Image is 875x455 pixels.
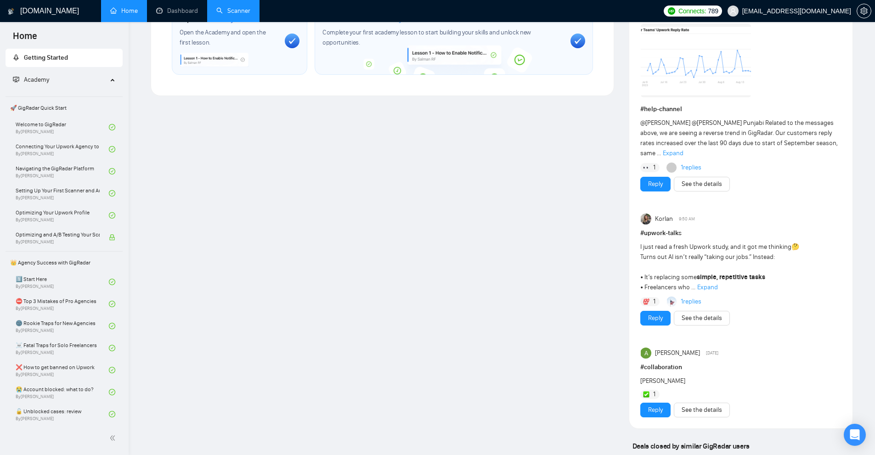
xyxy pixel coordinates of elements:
[16,239,100,245] span: By [PERSON_NAME]
[216,7,250,15] a: searchScanner
[16,205,109,225] a: Optimizing Your Upwork ProfileBy[PERSON_NAME]
[641,24,751,97] img: F09BE23N5QS-CleanShot%202025-08-21%20at%2021.00.22.png
[16,139,109,159] a: Connecting Your Upwork Agency to GigRadarBy[PERSON_NAME]
[109,234,115,241] span: lock
[13,76,19,83] span: fund-projection-screen
[24,76,49,84] span: Academy
[706,349,718,357] span: [DATE]
[110,7,138,15] a: homeHome
[8,4,14,19] img: logo
[640,362,841,372] h1: # collaboration
[16,316,109,336] a: 🌚 Rookie Traps for New AgenciesBy[PERSON_NAME]
[643,298,649,305] img: 💯
[667,297,677,307] img: Anisuzzaman Khan
[640,228,841,238] h1: # upwork-talks
[857,4,871,18] button: setting
[668,7,675,15] img: upwork-logo.png
[16,272,109,292] a: 1️⃣ Start HereBy[PERSON_NAME]
[109,168,115,174] span: check-circle
[648,405,663,415] a: Reply
[708,6,718,16] span: 789
[640,403,671,417] button: Reply
[109,279,115,285] span: check-circle
[24,54,68,62] span: Getting Started
[641,348,652,359] img: Amrinder Singh
[844,424,866,446] div: Open Intercom Messenger
[109,124,115,130] span: check-circle
[109,301,115,307] span: check-circle
[6,49,123,67] li: Getting Started
[6,253,122,272] span: 👑 Agency Success with GigRadar
[13,54,19,61] span: rocket
[643,164,649,171] img: 👀
[640,104,841,114] h1: # help-channel
[109,411,115,417] span: check-circle
[640,377,685,385] span: [PERSON_NAME]
[640,243,799,291] span: I just read a fresh Upwork study, and it got me thinking Turns out AI isn’t really “taking our jo...
[13,76,49,84] span: Academy
[109,146,115,152] span: check-circle
[109,323,115,329] span: check-circle
[109,190,115,197] span: check-circle
[653,390,655,399] span: 1
[697,283,718,291] span: Expand
[682,405,722,415] a: See the details
[648,313,663,323] a: Reply
[16,382,109,402] a: 😭 Account blocked: what to do?By[PERSON_NAME]
[16,230,100,239] span: Optimizing and A/B Testing Your Scanner for Better Results
[655,348,700,358] span: [PERSON_NAME]
[678,6,706,16] span: Connects:
[109,345,115,351] span: check-circle
[16,360,109,380] a: ❌ How to get banned on UpworkBy[PERSON_NAME]
[674,403,730,417] button: See the details
[682,179,722,189] a: See the details
[180,28,265,46] span: Open the Academy and open the first lesson.
[641,213,652,225] img: Korlan
[791,243,799,251] span: 🤔
[322,28,531,46] span: Complete your first academy lesson to start building your skills and unlock new opportunities.
[16,117,109,137] a: Welcome to GigRadarBy[PERSON_NAME]
[681,297,701,306] a: 1replies
[16,161,109,181] a: Navigating the GigRadar PlatformBy[PERSON_NAME]
[16,294,109,314] a: ⛔ Top 3 Mistakes of Pro AgenciesBy[PERSON_NAME]
[643,391,649,398] img: ✅
[730,8,736,14] span: user
[16,338,109,358] a: ☠️ Fatal Traps for Solo FreelancersBy[PERSON_NAME]
[156,7,198,15] a: dashboardDashboard
[640,177,671,191] button: Reply
[663,149,683,157] span: Expand
[653,297,655,306] span: 1
[648,179,663,189] a: Reply
[653,163,655,172] span: 1
[674,177,730,191] button: See the details
[681,163,701,172] a: 1replies
[640,119,838,157] span: @[PERSON_NAME] @[PERSON_NAME] Punjabi Related to the messages above, we are seeing a reverse tren...
[697,273,765,281] strong: simple, repetitive tasks
[655,214,673,224] span: Korlan
[629,438,753,454] span: Deals closed by similar GigRadar users
[682,313,722,323] a: See the details
[674,311,730,326] button: See the details
[109,367,115,373] span: check-circle
[109,433,119,443] span: double-left
[679,215,695,223] span: 9:50 AM
[640,311,671,326] button: Reply
[16,183,109,203] a: Setting Up Your First Scanner and Auto-BidderBy[PERSON_NAME]
[109,389,115,395] span: check-circle
[109,212,115,219] span: check-circle
[6,29,45,49] span: Home
[857,7,871,15] a: setting
[6,99,122,117] span: 🚀 GigRadar Quick Start
[16,404,109,424] a: 🔓 Unblocked cases: reviewBy[PERSON_NAME]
